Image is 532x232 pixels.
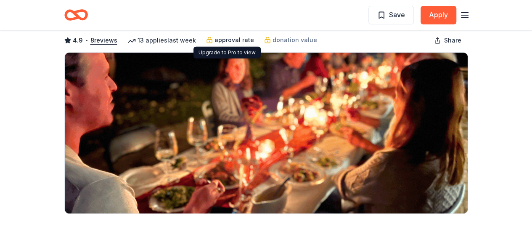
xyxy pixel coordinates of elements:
[193,47,261,59] div: Upgrade to Pro to view
[90,35,117,45] button: 8reviews
[421,6,456,24] button: Apply
[85,37,88,44] span: •
[73,35,83,45] span: 4.9
[264,35,317,45] a: donation value
[389,9,405,20] span: Save
[206,35,254,45] a: approval rate
[427,32,468,49] button: Share
[214,35,254,45] span: approval rate
[127,35,196,45] div: 13 applies last week
[444,35,461,45] span: Share
[65,53,468,213] img: Image for CookinGenie
[368,6,414,24] button: Save
[64,5,88,25] a: Home
[273,35,317,45] span: donation value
